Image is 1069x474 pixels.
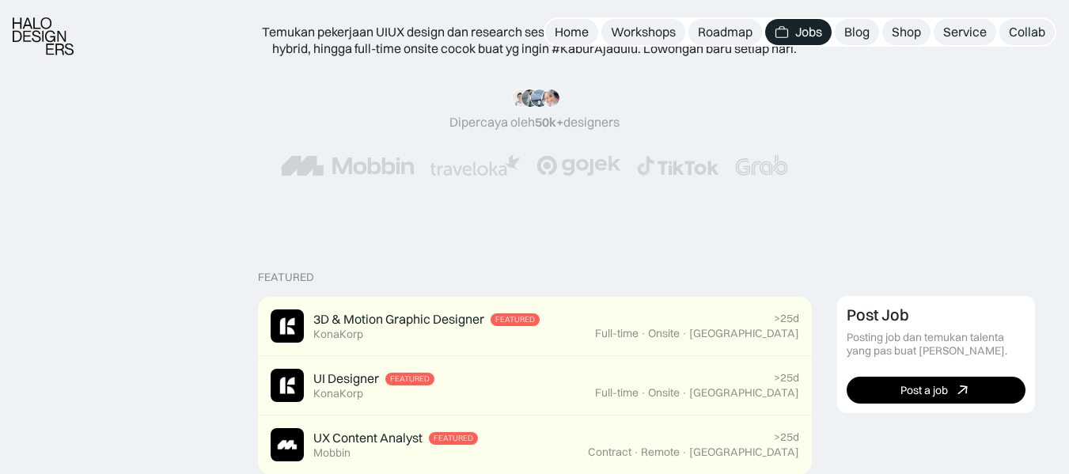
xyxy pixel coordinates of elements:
a: Blog [835,19,879,45]
div: Posting job dan temukan talenta yang pas buat [PERSON_NAME]. [847,331,1025,358]
div: UX Content Analyst [313,430,423,446]
div: · [640,327,646,340]
div: Shop [892,24,921,40]
div: Post Job [847,305,909,324]
div: UI Designer [313,370,379,387]
div: Blog [844,24,870,40]
a: Jobs [765,19,832,45]
div: Featured [434,434,473,443]
div: Jobs [795,24,822,40]
a: Roadmap [688,19,762,45]
div: Contract [588,446,631,459]
div: >25d [774,430,799,444]
div: KonaKorp [313,328,363,341]
div: · [633,446,639,459]
a: Home [545,19,598,45]
div: KonaKorp [313,387,363,400]
div: · [681,327,688,340]
div: Onsite [648,386,680,400]
div: Onsite [648,327,680,340]
img: Job Image [271,309,304,343]
div: Remote [641,446,680,459]
div: 3D & Motion Graphic Designer [313,311,484,328]
div: Full-time [595,327,639,340]
a: Post a job [847,377,1025,404]
img: Job Image [271,428,304,461]
div: [GEOGRAPHIC_DATA] [689,386,799,400]
a: Collab [999,19,1055,45]
div: Featured [258,271,314,284]
div: >25d [774,312,799,325]
div: Dipercaya oleh designers [449,114,620,131]
div: Home [555,24,589,40]
a: Shop [882,19,931,45]
img: Job Image [271,369,304,402]
div: Temukan pekerjaan UIUX design dan research sesuai preferensimu, mulai dari freelance, remote, hyb... [250,24,820,57]
div: · [640,386,646,400]
a: Job ImageUI DesignerFeaturedKonaKorp>25dFull-time·Onsite·[GEOGRAPHIC_DATA] [258,356,812,415]
span: 50k+ [535,114,563,130]
a: Job Image3D & Motion Graphic DesignerFeaturedKonaKorp>25dFull-time·Onsite·[GEOGRAPHIC_DATA] [258,297,812,356]
div: Full-time [595,386,639,400]
a: Service [934,19,996,45]
div: [GEOGRAPHIC_DATA] [689,327,799,340]
div: Roadmap [698,24,752,40]
div: Post a job [900,384,948,397]
div: >25d [774,371,799,385]
div: Workshops [611,24,676,40]
div: · [681,446,688,459]
div: Featured [390,374,430,384]
div: [GEOGRAPHIC_DATA] [689,446,799,459]
div: Service [943,24,987,40]
div: Collab [1009,24,1045,40]
a: Workshops [601,19,685,45]
div: Mobbin [313,446,351,460]
div: Featured [495,315,535,324]
div: · [681,386,688,400]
